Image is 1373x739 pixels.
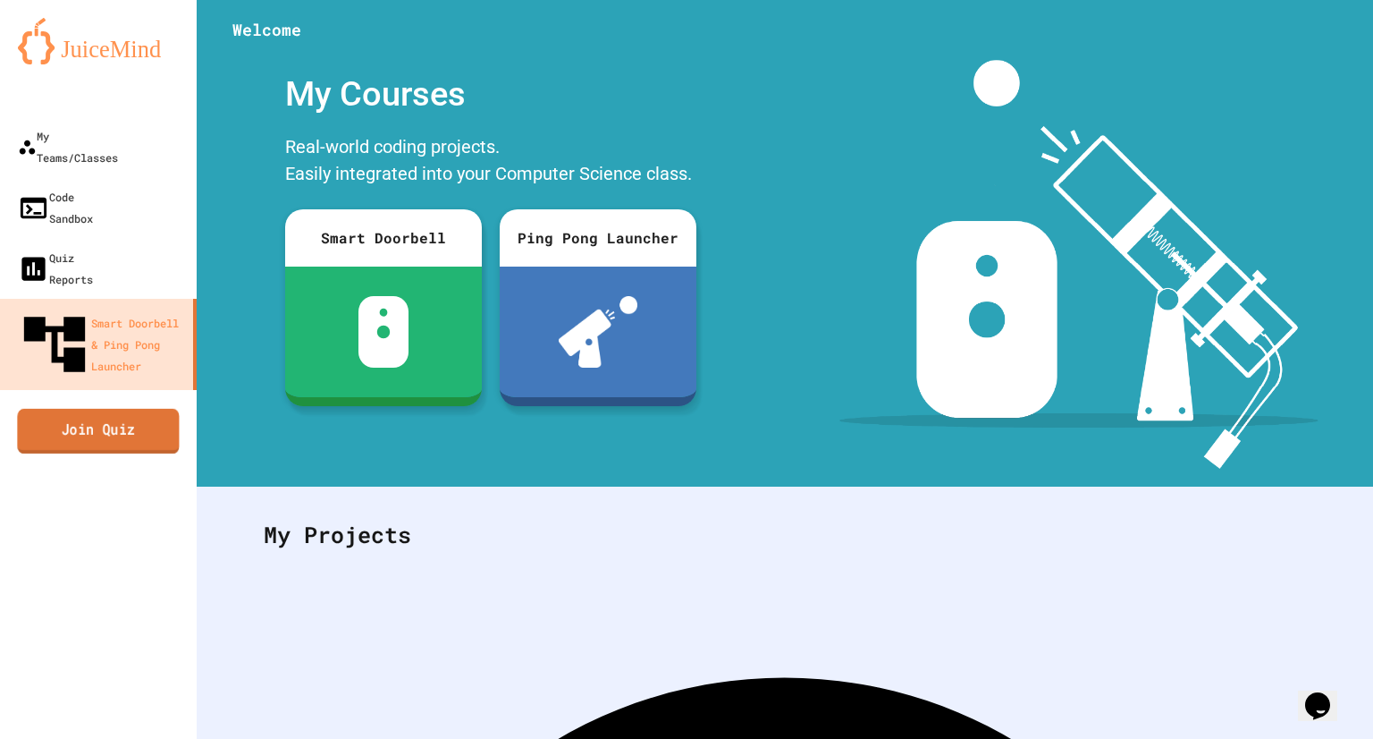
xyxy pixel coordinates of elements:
div: Real-world coding projects. Easily integrated into your Computer Science class. [276,129,705,196]
img: sdb-white.svg [358,296,409,368]
div: My Courses [276,60,705,129]
div: Smart Doorbell [285,209,482,267]
div: Code Sandbox [18,186,93,229]
div: My Projects [246,500,1324,570]
iframe: chat widget [1298,667,1355,721]
div: Quiz Reports [18,247,93,290]
div: Ping Pong Launcher [500,209,696,267]
img: banner-image-my-projects.png [839,60,1318,469]
a: Join Quiz [17,408,179,453]
img: ppl-with-ball.png [559,296,638,368]
img: logo-orange.svg [18,18,179,64]
div: Smart Doorbell & Ping Pong Launcher [18,308,186,381]
div: My Teams/Classes [18,125,118,168]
